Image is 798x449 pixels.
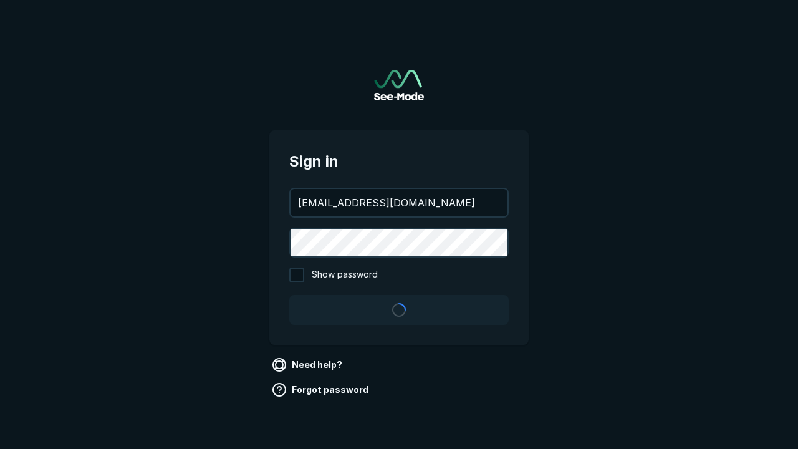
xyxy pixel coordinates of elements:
a: Need help? [269,355,347,375]
input: your@email.com [291,189,507,216]
span: Show password [312,268,378,282]
a: Forgot password [269,380,373,400]
span: Sign in [289,150,509,173]
img: See-Mode Logo [374,70,424,100]
a: Go to sign in [374,70,424,100]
